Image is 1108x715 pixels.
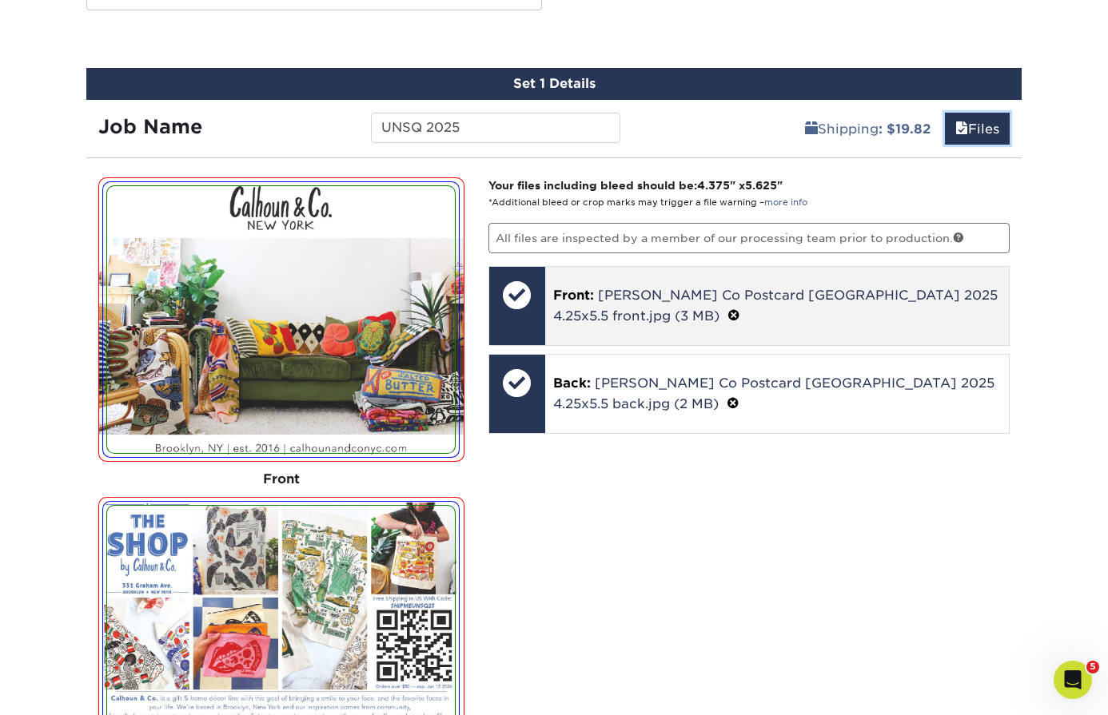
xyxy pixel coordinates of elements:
a: [PERSON_NAME] Co Postcard [GEOGRAPHIC_DATA] 2025 4.25x5.5 back.jpg (2 MB) [553,375,994,411]
a: Files [945,113,1010,145]
small: *Additional bleed or crop marks may trigger a file warning – [488,197,807,208]
span: 4.375 [697,179,730,192]
iframe: Intercom live chat [1054,661,1092,699]
span: shipping [805,121,818,137]
b: : $19.82 [879,121,931,137]
strong: Your files including bleed should be: " x " [488,179,783,192]
div: Set 1 Details [86,68,1022,100]
span: files [955,121,968,137]
span: 5.625 [745,179,777,192]
p: All files are inspected by a member of our processing team prior to production. [488,223,1010,253]
span: Front: [553,288,594,303]
strong: Job Name [98,115,202,138]
a: [PERSON_NAME] Co Postcard [GEOGRAPHIC_DATA] 2025 4.25x5.5 front.jpg (3 MB) [553,288,998,324]
div: Front [98,462,464,497]
input: Enter a job name [371,113,620,143]
span: Back: [553,375,591,391]
a: more info [764,197,807,208]
span: 5 [1086,661,1099,673]
a: Shipping: $19.82 [795,113,941,145]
